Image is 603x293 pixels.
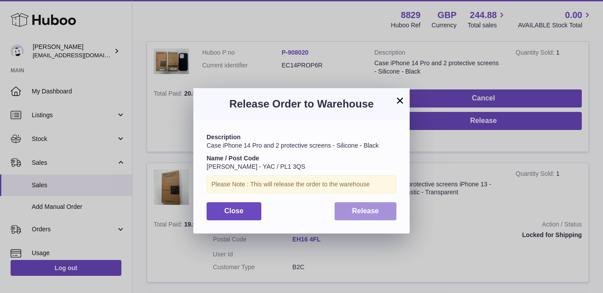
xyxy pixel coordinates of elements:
[395,95,405,106] button: ×
[224,207,244,215] span: Close
[207,175,396,193] div: Please Note : This will release the order to the warehouse
[207,97,396,111] h3: Release Order to Warehouse
[207,202,261,220] button: Close
[207,155,259,162] strong: Name / Post Code
[207,142,379,149] span: Case iPhone 14 Pro and 2 protective screens - Silicone - Black
[207,163,305,170] span: [PERSON_NAME] - YAC / PL1 3QS
[352,207,379,215] span: Release
[335,202,397,220] button: Release
[207,134,241,141] strong: Description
